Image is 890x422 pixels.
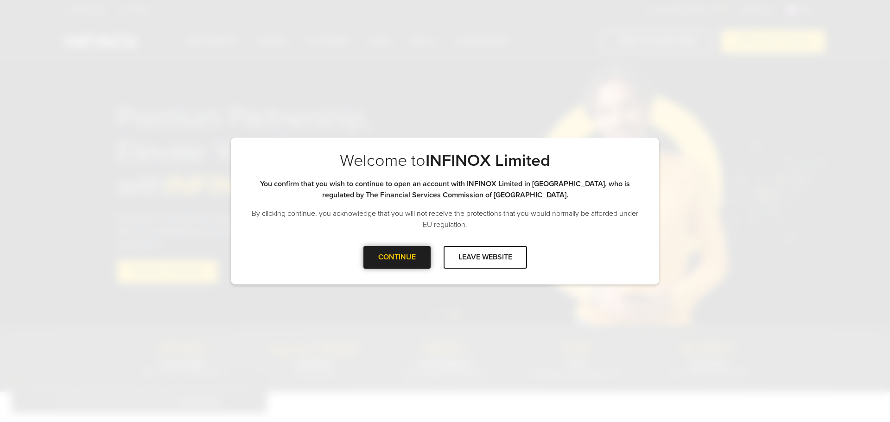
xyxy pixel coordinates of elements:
strong: You confirm that you wish to continue to open an account with INFINOX Limited in [GEOGRAPHIC_DATA... [260,179,630,200]
strong: INFINOX Limited [426,151,550,170]
div: CONTINUE [363,246,431,269]
p: Welcome to [249,151,641,171]
div: LEAVE WEBSITE [444,246,527,269]
p: By clicking continue, you acknowledge that you will not receive the protections that you would no... [249,208,641,230]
